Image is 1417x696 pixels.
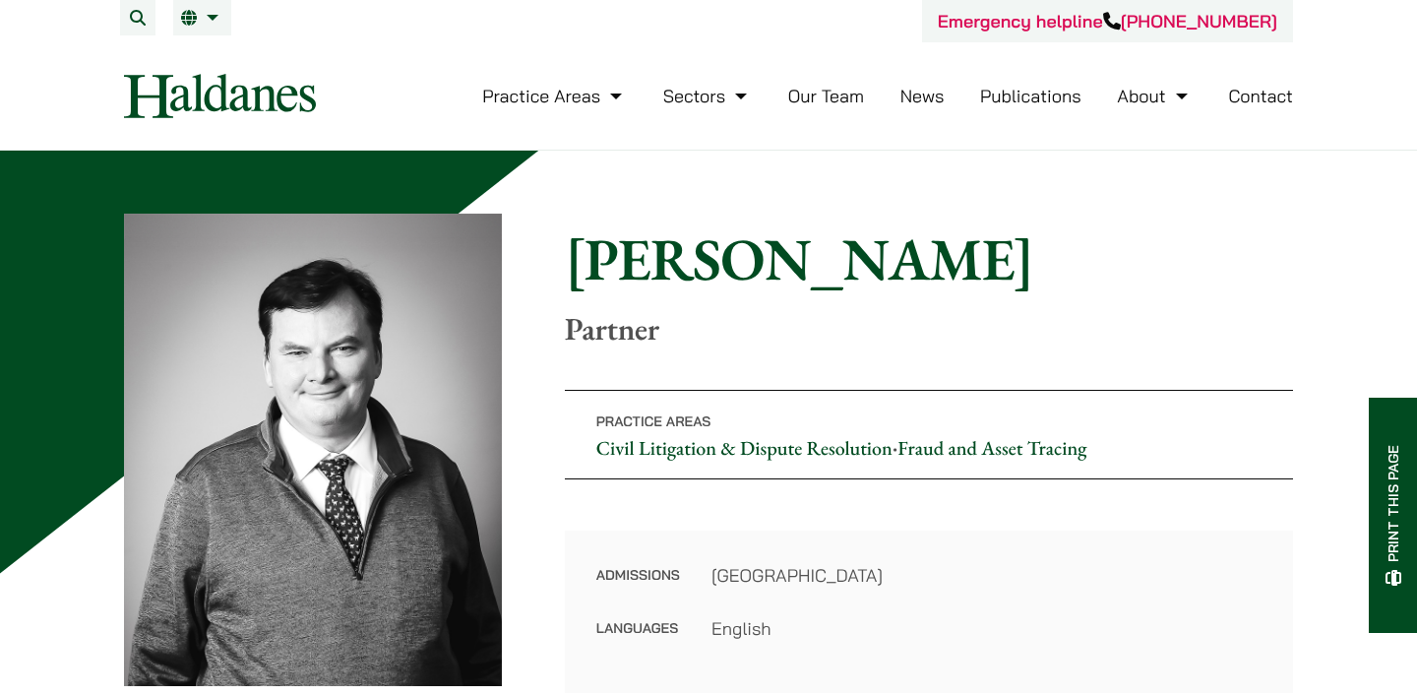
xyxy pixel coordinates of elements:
[565,223,1293,294] h1: [PERSON_NAME]
[980,85,1081,107] a: Publications
[897,435,1086,461] a: Fraud and Asset Tracing
[482,85,627,107] a: Practice Areas
[1117,85,1192,107] a: About
[711,615,1262,642] dd: English
[663,85,752,107] a: Sectors
[596,435,893,461] a: Civil Litigation & Dispute Resolution
[181,10,223,26] a: EN
[711,562,1262,589] dd: [GEOGRAPHIC_DATA]
[596,615,680,642] dt: Languages
[900,85,945,107] a: News
[124,74,316,118] img: Logo of Haldanes
[596,412,711,430] span: Practice Areas
[788,85,864,107] a: Our Team
[1228,85,1293,107] a: Contact
[596,562,680,615] dt: Admissions
[938,10,1277,32] a: Emergency helpline[PHONE_NUMBER]
[565,310,1293,348] p: Partner
[565,390,1293,479] p: •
